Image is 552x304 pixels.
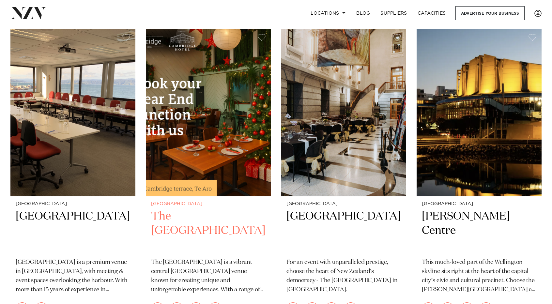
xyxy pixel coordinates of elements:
p: For an event with unparalleled prestige, choose the heart of New Zealand's democracy - The [GEOGR... [286,258,401,295]
small: [GEOGRAPHIC_DATA] [286,202,401,206]
small: [GEOGRAPHIC_DATA] [422,202,536,206]
h2: The [GEOGRAPHIC_DATA] [151,209,266,253]
h2: [GEOGRAPHIC_DATA] [16,209,130,253]
small: [GEOGRAPHIC_DATA] [151,202,266,206]
a: BLOG [351,6,375,20]
p: The [GEOGRAPHIC_DATA] is a vibrant central [GEOGRAPHIC_DATA] venue known for creating unique and ... [151,258,266,295]
img: nzv-logo.png [10,7,46,19]
a: SUPPLIERS [375,6,412,20]
small: [GEOGRAPHIC_DATA] [16,202,130,206]
a: Advertise your business [455,6,525,20]
a: Locations [305,6,351,20]
p: This much-loved part of the Wellington skyline sits right at the heart of the capital city’s civi... [422,258,536,295]
p: [GEOGRAPHIC_DATA] is a premium venue in [GEOGRAPHIC_DATA], with meeting & event spaces overlookin... [16,258,130,295]
h2: [GEOGRAPHIC_DATA] [286,209,401,253]
h2: [PERSON_NAME] Centre [422,209,536,253]
a: Capacities [412,6,451,20]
